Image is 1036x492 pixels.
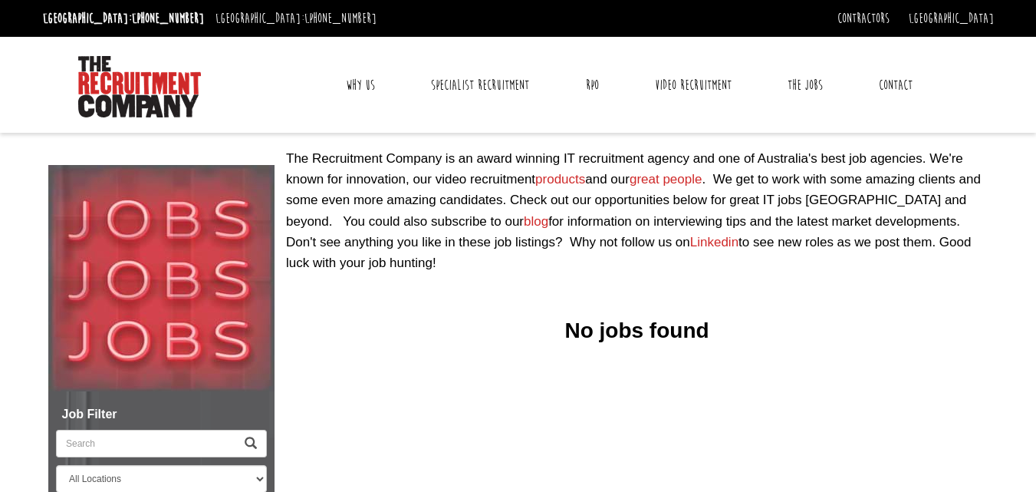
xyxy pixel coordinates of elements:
[286,148,988,273] p: The Recruitment Company is an award winning IT recruitment agency and one of Australia's best job...
[909,10,994,27] a: [GEOGRAPHIC_DATA]
[78,56,201,117] img: The Recruitment Company
[837,10,890,27] a: Contractors
[212,6,380,31] li: [GEOGRAPHIC_DATA]:
[643,66,743,104] a: Video Recruitment
[535,172,585,187] a: products
[132,10,204,27] a: [PHONE_NUMBER]
[286,319,988,343] h3: No jobs found
[56,408,267,421] h5: Job Filter
[524,214,548,229] a: blog
[334,66,386,104] a: Why Us
[39,6,208,31] li: [GEOGRAPHIC_DATA]:
[304,10,377,27] a: [PHONE_NUMBER]
[574,66,610,104] a: RPO
[867,66,924,104] a: Contact
[48,165,275,391] img: Jobs, Jobs, Jobs
[56,430,235,457] input: Search
[630,172,702,187] a: great people
[690,235,738,249] a: Linkedin
[776,66,834,104] a: The Jobs
[419,66,541,104] a: Specialist Recruitment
